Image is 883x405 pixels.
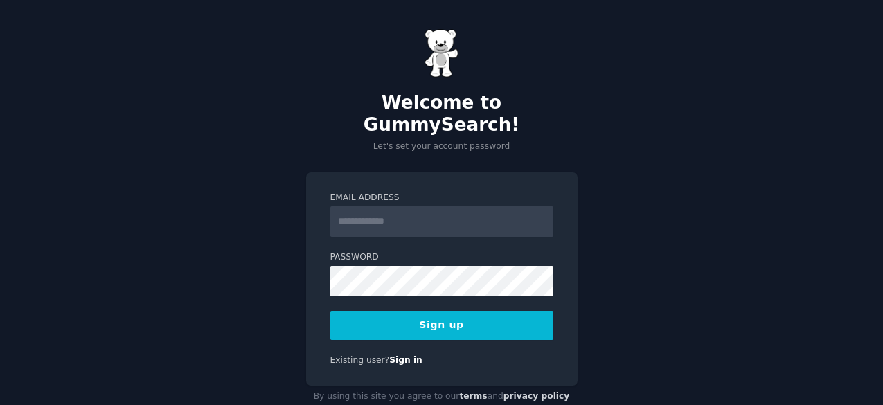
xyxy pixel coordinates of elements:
img: Gummy Bear [425,29,459,78]
a: terms [459,391,487,401]
p: Let's set your account password [306,141,578,153]
button: Sign up [330,311,553,340]
label: Email Address [330,192,553,204]
label: Password [330,251,553,264]
a: Sign in [389,355,422,365]
a: privacy policy [503,391,570,401]
span: Existing user? [330,355,390,365]
h2: Welcome to GummySearch! [306,92,578,136]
